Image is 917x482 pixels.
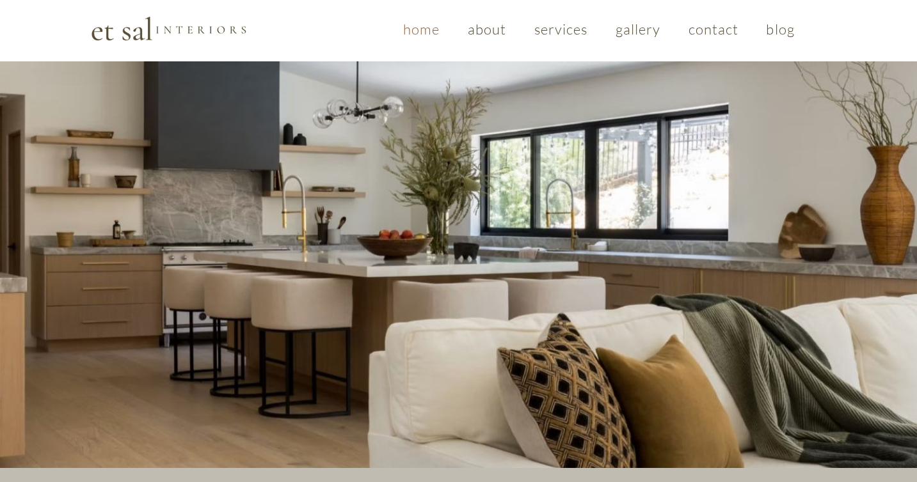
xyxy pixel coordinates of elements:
a: contact [677,14,750,44]
img: Et Sal Logo [90,15,247,42]
a: about [456,14,518,44]
span: about [468,20,507,38]
span: home [403,20,440,38]
a: services [523,14,599,44]
a: blog [755,14,806,44]
span: contact [689,20,739,38]
span: blog [766,20,794,38]
span: gallery [616,20,661,38]
a: home [392,14,451,44]
a: gallery [604,14,672,44]
span: services [534,20,588,38]
nav: Site [392,14,806,44]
